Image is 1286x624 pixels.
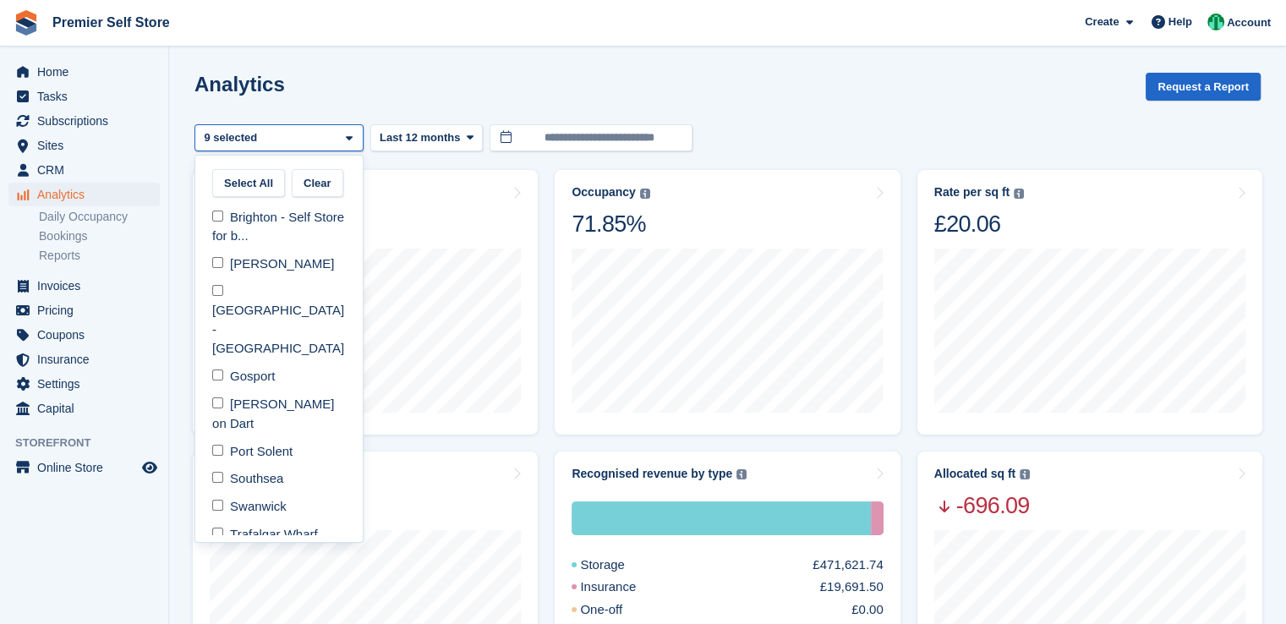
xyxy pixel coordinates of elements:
[37,298,139,322] span: Pricing
[934,467,1015,481] div: Allocated sq ft
[8,456,160,479] a: menu
[202,204,356,250] div: Brighton - Self Store for b...
[820,577,884,597] div: £19,691.50
[572,600,663,620] div: One-off
[46,8,177,36] a: Premier Self Store
[8,134,160,157] a: menu
[736,469,747,479] img: icon-info-grey-7440780725fd019a000dd9b08b2336e03edf1995a4989e88bcd33f0948082b44.svg
[1020,469,1030,479] img: icon-info-grey-7440780725fd019a000dd9b08b2336e03edf1995a4989e88bcd33f0948082b44.svg
[37,372,139,396] span: Settings
[37,323,139,347] span: Coupons
[202,391,356,437] div: [PERSON_NAME] on Dart
[871,501,884,535] div: Insurance
[1207,14,1224,30] img: Peter Pring
[572,556,665,575] div: Storage
[1227,14,1271,31] span: Account
[572,577,676,597] div: Insurance
[37,183,139,206] span: Analytics
[37,274,139,298] span: Invoices
[934,185,1010,200] div: Rate per sq ft
[202,278,356,363] div: [GEOGRAPHIC_DATA] - [GEOGRAPHIC_DATA]
[201,129,264,146] div: 9 selected
[572,185,635,200] div: Occupancy
[202,250,356,278] div: [PERSON_NAME]
[39,228,160,244] a: Bookings
[37,158,139,182] span: CRM
[572,501,871,535] div: Storage
[39,248,160,264] a: Reports
[202,363,356,391] div: Gosport
[37,397,139,420] span: Capital
[37,134,139,157] span: Sites
[8,183,160,206] a: menu
[202,465,356,493] div: Southsea
[370,124,483,152] button: Last 12 months
[37,60,139,84] span: Home
[572,210,649,238] div: 71.85%
[194,73,285,96] h2: Analytics
[202,521,356,549] div: Trafalgar Wharf
[1168,14,1192,30] span: Help
[380,129,460,146] span: Last 12 months
[8,397,160,420] a: menu
[572,467,732,481] div: Recognised revenue by type
[1085,14,1119,30] span: Create
[8,85,160,108] a: menu
[934,210,1024,238] div: £20.06
[1146,73,1261,101] button: Request a Report
[37,85,139,108] span: Tasks
[14,10,39,36] img: stora-icon-8386f47178a22dfd0bd8f6a31ec36ba5ce8667c1dd55bd0f319d3a0aa187defe.svg
[15,435,168,452] span: Storefront
[640,189,650,199] img: icon-info-grey-7440780725fd019a000dd9b08b2336e03edf1995a4989e88bcd33f0948082b44.svg
[8,274,160,298] a: menu
[8,298,160,322] a: menu
[813,556,883,575] div: £471,621.74
[8,109,160,133] a: menu
[202,437,356,465] div: Port Solent
[1014,189,1024,199] img: icon-info-grey-7440780725fd019a000dd9b08b2336e03edf1995a4989e88bcd33f0948082b44.svg
[8,60,160,84] a: menu
[8,158,160,182] a: menu
[934,491,1030,520] span: -696.09
[8,323,160,347] a: menu
[37,109,139,133] span: Subscriptions
[851,600,884,620] div: £0.00
[140,457,160,478] a: Preview store
[8,348,160,371] a: menu
[292,169,343,197] button: Clear
[202,493,356,521] div: Swanwick
[39,209,160,225] a: Daily Occupancy
[37,348,139,371] span: Insurance
[8,372,160,396] a: menu
[37,456,139,479] span: Online Store
[212,169,285,197] button: Select All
